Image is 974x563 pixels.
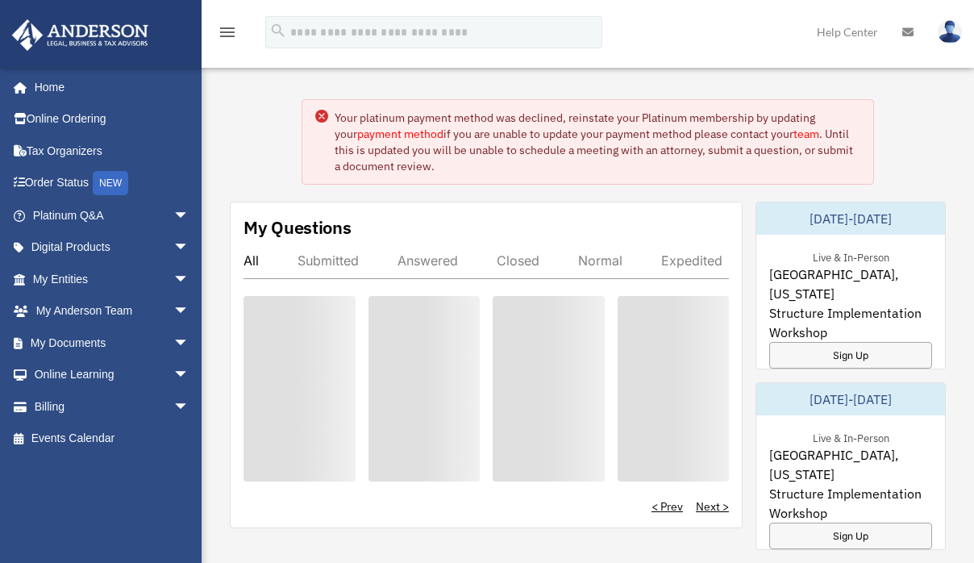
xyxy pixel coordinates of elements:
[11,199,214,231] a: Platinum Q&Aarrow_drop_down
[800,428,902,445] div: Live & In-Person
[357,127,443,141] a: payment method
[173,295,206,328] span: arrow_drop_down
[173,199,206,232] span: arrow_drop_down
[218,28,237,42] a: menu
[173,263,206,296] span: arrow_drop_down
[756,383,945,415] div: [DATE]-[DATE]
[11,295,214,327] a: My Anderson Teamarrow_drop_down
[696,498,729,515] a: Next >
[298,252,359,269] div: Submitted
[11,390,214,423] a: Billingarrow_drop_down
[218,23,237,42] i: menu
[243,215,352,240] div: My Questions
[93,171,128,195] div: NEW
[651,498,683,515] a: < Prev
[800,248,902,265] div: Live & In-Person
[11,231,214,264] a: Digital Productsarrow_drop_down
[11,103,214,136] a: Online Ordering
[769,445,932,484] span: [GEOGRAPHIC_DATA], [US_STATE]
[173,231,206,265] span: arrow_drop_down
[756,202,945,235] div: [DATE]-[DATE]
[769,303,932,342] span: Structure Implementation Workshop
[11,263,214,295] a: My Entitiesarrow_drop_down
[173,359,206,392] span: arrow_drop_down
[11,167,214,200] a: Order StatusNEW
[173,327,206,360] span: arrow_drop_down
[335,110,860,174] div: Your platinum payment method was declined, reinstate your Platinum membership by updating your if...
[11,71,206,103] a: Home
[11,135,214,167] a: Tax Organizers
[497,252,539,269] div: Closed
[769,523,932,549] a: Sign Up
[398,252,458,269] div: Answered
[769,342,932,369] a: Sign Up
[173,390,206,423] span: arrow_drop_down
[7,19,153,51] img: Anderson Advisors Platinum Portal
[769,265,932,303] span: [GEOGRAPHIC_DATA], [US_STATE]
[769,484,932,523] span: Structure Implementation Workshop
[243,252,259,269] div: All
[11,423,214,455] a: Events Calendar
[578,252,622,269] div: Normal
[11,359,214,391] a: Online Learningarrow_drop_down
[661,252,722,269] div: Expedited
[11,327,214,359] a: My Documentsarrow_drop_down
[793,127,819,141] a: team
[938,20,962,44] img: User Pic
[269,22,287,40] i: search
